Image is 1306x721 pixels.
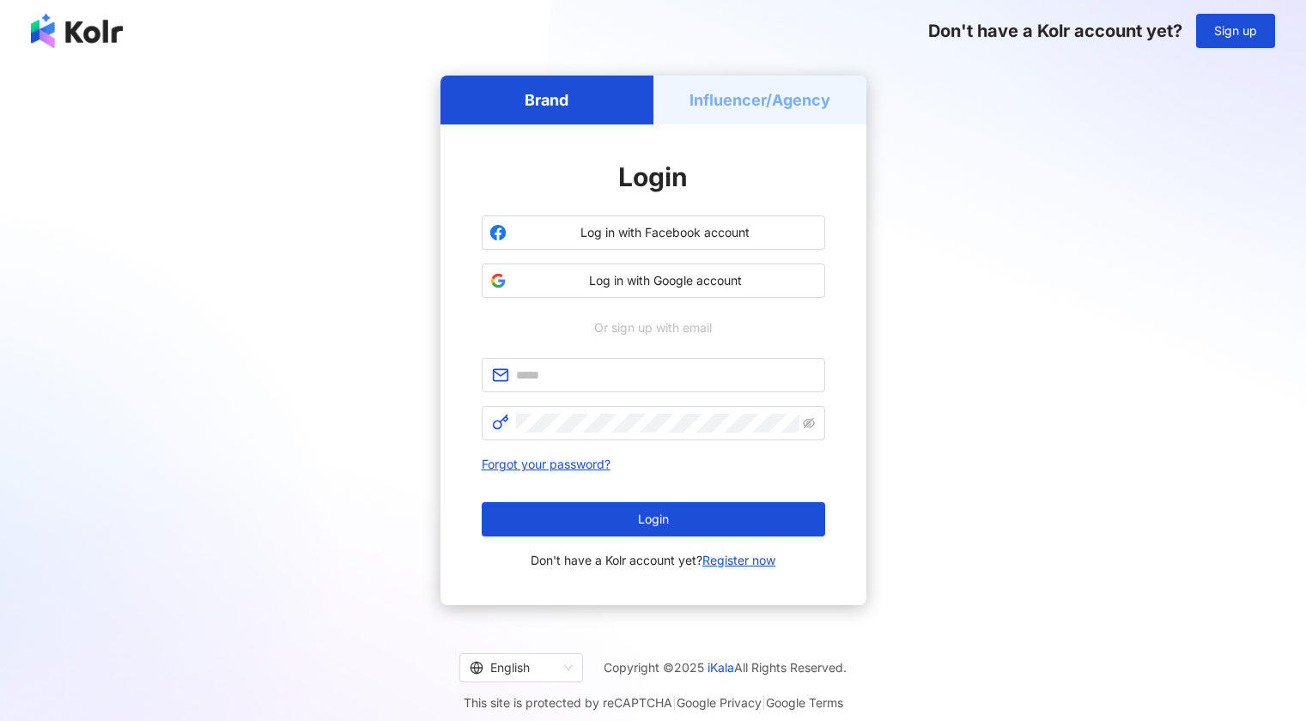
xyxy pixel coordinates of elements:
[638,512,669,526] span: Login
[708,660,734,675] a: iKala
[582,318,724,337] span: Or sign up with email
[672,695,677,710] span: |
[31,14,123,48] img: logo
[766,695,843,710] a: Google Terms
[762,695,766,710] span: |
[604,657,847,678] span: Copyright © 2025 All Rights Reserved.
[482,457,610,471] a: Forgot your password?
[464,693,843,713] span: This site is protected by reCAPTCHA
[482,215,825,250] button: Log in with Facebook account
[513,224,817,241] span: Log in with Facebook account
[482,264,825,298] button: Log in with Google account
[677,695,762,710] a: Google Privacy
[618,161,688,192] span: Login
[1196,14,1275,48] button: Sign up
[702,553,775,567] a: Register now
[803,417,815,429] span: eye-invisible
[689,89,830,111] h5: Influencer/Agency
[513,272,817,289] span: Log in with Google account
[525,89,568,111] h5: Brand
[1214,24,1257,38] span: Sign up
[928,21,1182,41] span: Don't have a Kolr account yet?
[470,654,557,682] div: English
[482,502,825,536] button: Login
[531,550,775,571] span: Don't have a Kolr account yet?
